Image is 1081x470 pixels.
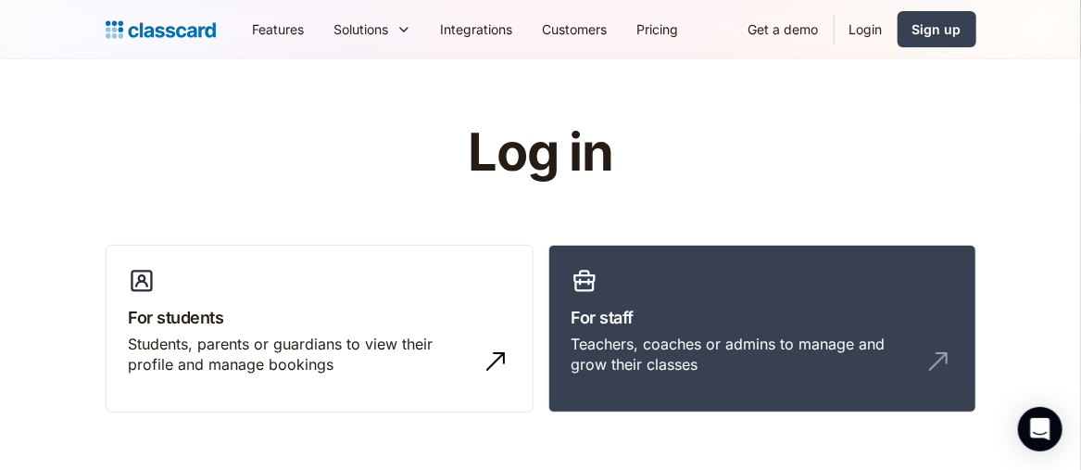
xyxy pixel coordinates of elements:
[246,124,835,182] h1: Log in
[912,19,962,39] div: Sign up
[426,8,528,50] a: Integrations
[548,245,976,413] a: For staffTeachers, coaches or admins to manage and grow their classes
[734,8,834,50] a: Get a demo
[238,8,320,50] a: Features
[572,305,953,330] h3: For staff
[106,245,534,413] a: For studentsStudents, parents or guardians to view their profile and manage bookings
[320,8,426,50] div: Solutions
[1018,407,1062,451] div: Open Intercom Messenger
[898,11,976,47] a: Sign up
[106,17,216,43] a: home
[622,8,694,50] a: Pricing
[528,8,622,50] a: Customers
[334,19,389,39] div: Solutions
[129,334,473,375] div: Students, parents or guardians to view their profile and manage bookings
[835,8,898,50] a: Login
[572,334,916,375] div: Teachers, coaches or admins to manage and grow their classes
[129,305,510,330] h3: For students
